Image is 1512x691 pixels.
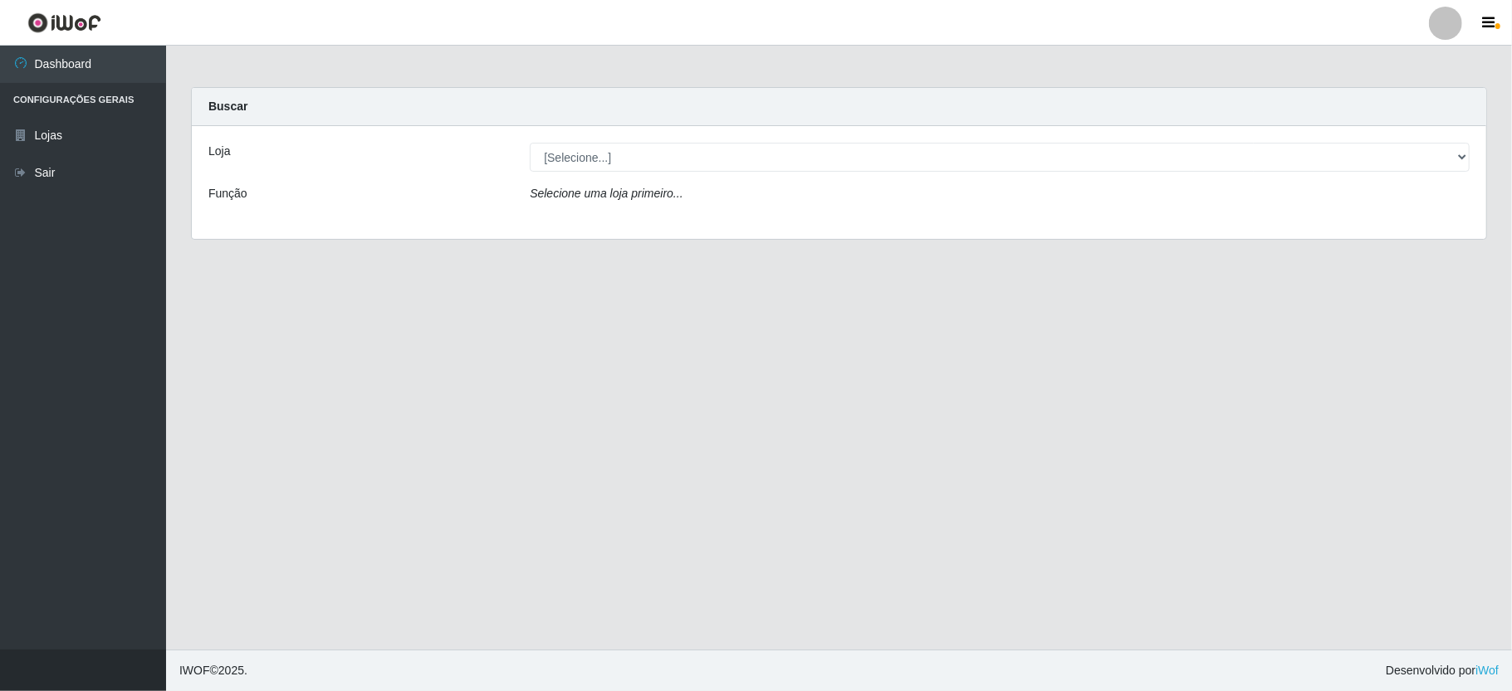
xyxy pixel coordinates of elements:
[27,12,101,33] img: CoreUI Logo
[179,662,247,679] span: © 2025 .
[1386,662,1499,679] span: Desenvolvido por
[179,664,210,677] span: IWOF
[208,143,230,160] label: Loja
[208,100,247,113] strong: Buscar
[530,187,683,200] i: Selecione uma loja primeiro...
[1475,664,1499,677] a: iWof
[208,185,247,202] label: Função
